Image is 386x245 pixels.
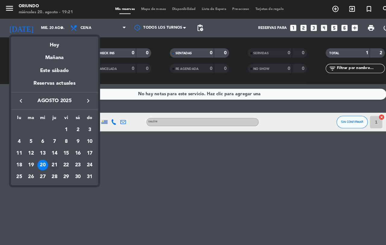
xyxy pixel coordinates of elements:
[36,111,47,120] th: miércoles
[13,143,24,154] td: 11 de agosto de 2025
[14,166,24,176] div: 25
[36,143,47,154] td: 13 de agosto de 2025
[13,131,24,143] td: 4 de agosto de 2025
[70,155,81,165] div: 23
[36,154,47,165] td: 20 de agosto de 2025
[59,165,70,177] td: 29 de agosto de 2025
[59,121,69,131] div: 1
[11,35,95,48] div: Hoy
[13,154,24,165] td: 18 de agosto de 2025
[59,154,70,165] td: 22 de agosto de 2025
[82,155,92,165] div: 24
[70,154,81,165] td: 23 de agosto de 2025
[25,166,35,176] div: 26
[24,165,36,177] td: 26 de agosto de 2025
[70,132,81,142] div: 9
[36,131,47,143] td: 6 de agosto de 2025
[25,132,35,142] div: 5
[70,143,81,154] div: 16
[81,120,93,131] td: 3 de agosto de 2025
[81,131,93,143] td: 10 de agosto de 2025
[80,94,91,102] button: keyboard_arrow_right
[70,111,81,120] th: sábado
[36,132,46,142] div: 6
[25,155,35,165] div: 19
[14,132,24,142] div: 4
[47,131,59,143] td: 7 de agosto de 2025
[82,166,92,176] div: 31
[70,143,81,154] td: 16 de agosto de 2025
[70,131,81,143] td: 9 de agosto de 2025
[13,111,24,120] th: lunes
[59,120,70,131] td: 1 de agosto de 2025
[59,143,70,154] td: 15 de agosto de 2025
[24,131,36,143] td: 5 de agosto de 2025
[81,154,93,165] td: 24 de agosto de 2025
[82,143,92,154] div: 17
[81,165,93,177] td: 31 de agosto de 2025
[59,111,70,120] th: viernes
[14,143,24,154] div: 11
[11,60,95,77] div: Este sábado
[48,132,58,142] div: 7
[11,77,95,89] div: Reservas actuales
[15,94,26,102] button: keyboard_arrow_left
[82,94,89,101] i: keyboard_arrow_right
[82,121,92,131] div: 3
[59,166,69,176] div: 29
[59,132,69,142] div: 8
[24,143,36,154] td: 12 de agosto de 2025
[59,143,69,154] div: 15
[36,155,46,165] div: 20
[25,143,35,154] div: 12
[13,165,24,177] td: 25 de agosto de 2025
[81,143,93,154] td: 17 de agosto de 2025
[14,155,24,165] div: 18
[48,143,58,154] div: 14
[48,155,58,165] div: 21
[26,94,80,102] span: agosto 2025
[36,165,47,177] td: 27 de agosto de 2025
[81,111,93,120] th: domingo
[36,166,46,176] div: 27
[70,121,81,131] div: 2
[17,94,24,101] i: keyboard_arrow_left
[59,155,69,165] div: 22
[70,120,81,131] td: 2 de agosto de 2025
[36,143,46,154] div: 13
[48,166,58,176] div: 28
[82,132,92,142] div: 10
[47,143,59,154] td: 14 de agosto de 2025
[47,154,59,165] td: 21 de agosto de 2025
[13,120,59,131] td: AGO.
[70,166,81,176] div: 30
[47,111,59,120] th: jueves
[70,165,81,177] td: 30 de agosto de 2025
[24,111,36,120] th: martes
[11,48,95,60] div: Mañana
[59,131,70,143] td: 8 de agosto de 2025
[47,165,59,177] td: 28 de agosto de 2025
[24,154,36,165] td: 19 de agosto de 2025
